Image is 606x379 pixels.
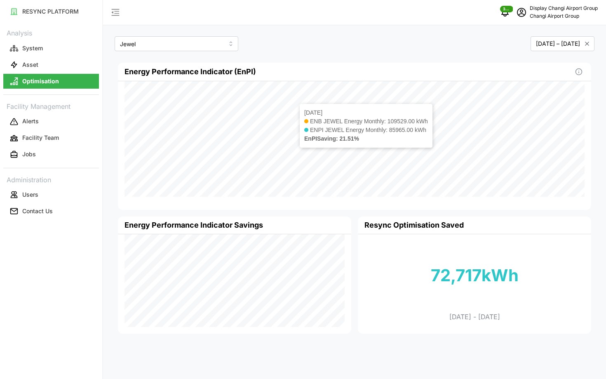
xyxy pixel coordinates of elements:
[22,77,59,85] p: Optimisation
[530,12,598,20] p: Changi Airport Group
[3,26,99,38] p: Analysis
[431,263,519,288] p: 72,717 kWh
[3,41,99,56] button: System
[3,56,99,73] a: Asset
[22,207,53,215] p: Contact Us
[531,36,594,51] button: [DATE] – [DATE]
[3,131,99,146] button: Facility Team
[3,203,99,219] a: Contact Us
[22,191,38,199] p: Users
[530,5,598,12] p: Display Changi Airport Group
[3,186,99,203] a: Users
[3,40,99,56] a: System
[3,113,99,130] a: Alerts
[3,146,99,163] a: Jobs
[3,173,99,185] p: Administration
[3,73,99,89] a: Optimisation
[3,130,99,146] a: Facility Team
[513,4,530,21] button: schedule
[364,220,464,231] h4: Resync Optimisation Saved
[22,117,39,125] p: Alerts
[3,100,99,112] p: Facility Management
[124,220,263,231] h4: Energy Performance Indicator Savings
[124,66,256,77] h4: Energy Performance Indicator (EnPI)
[371,312,578,322] p: [DATE] - [DATE]
[3,114,99,129] button: Alerts
[3,147,99,162] button: Jobs
[3,4,99,19] button: RESYNC PLATFORM
[3,187,99,202] button: Users
[22,7,79,16] p: RESYNC PLATFORM
[3,74,99,89] button: Optimisation
[22,61,38,69] p: Asset
[3,3,99,20] a: RESYNC PLATFORM
[22,150,36,158] p: Jobs
[3,57,99,72] button: Asset
[22,44,43,52] p: System
[497,4,513,21] button: notifications
[3,204,99,219] button: Contact Us
[503,6,510,12] span: 3568
[22,134,59,142] p: Facility Team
